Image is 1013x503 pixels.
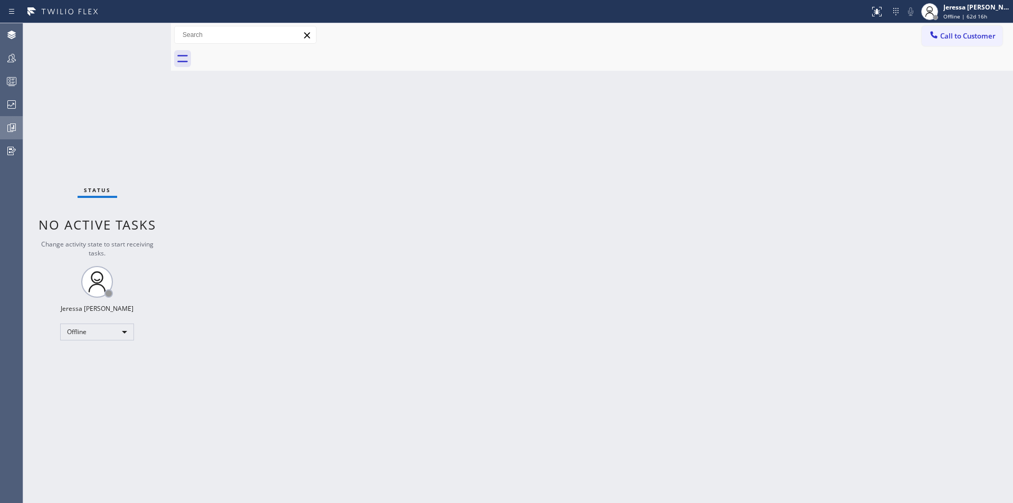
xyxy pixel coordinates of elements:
div: Jeressa [PERSON_NAME] [61,304,133,313]
input: Search [175,26,316,43]
span: Status [84,186,111,194]
div: Jeressa [PERSON_NAME] [943,3,1010,12]
button: Mute [903,4,918,19]
span: Offline | 62d 16h [943,13,987,20]
span: Call to Customer [940,31,996,41]
span: Change activity state to start receiving tasks. [41,240,154,258]
button: Call to Customer [922,26,1002,46]
div: Offline [60,324,134,340]
span: No active tasks [39,216,156,233]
